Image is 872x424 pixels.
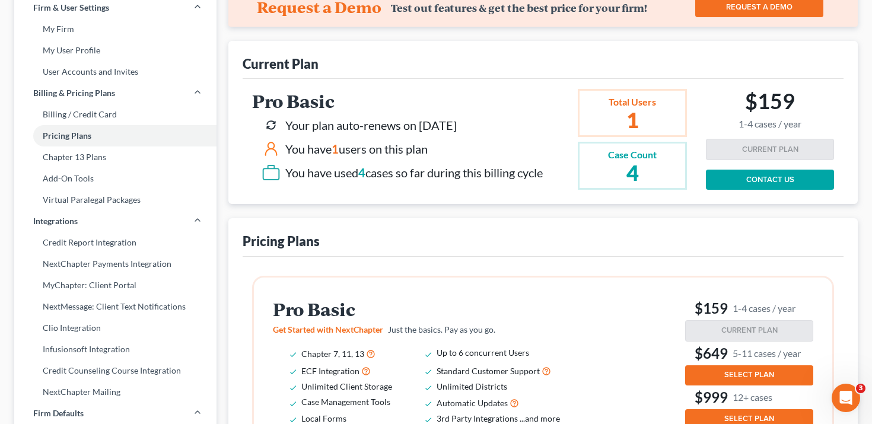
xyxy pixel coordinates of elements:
span: Up to 6 concurrent Users [437,348,529,358]
button: CURRENT PLAN [706,139,834,160]
a: Virtual Paralegal Packages [14,189,217,211]
span: Unlimited Districts [437,381,507,391]
div: Your plan auto-renews on [DATE] [285,117,457,134]
span: 1 [332,142,339,156]
span: 3rd Party Integrations [437,413,518,423]
small: 5-11 cases / year [733,347,801,359]
a: CONTACT US [706,170,834,190]
div: Pricing Plans [243,232,320,250]
a: Infusionsoft Integration [14,339,217,360]
h3: $649 [685,344,813,363]
span: Get Started with NextChapter [273,324,383,334]
a: Billing & Pricing Plans [14,82,217,104]
h2: Pro Basic [252,91,543,111]
span: ...and more [520,413,560,423]
span: Firm & User Settings [33,2,109,14]
small: 12+ cases [733,391,772,403]
a: My Firm [14,18,217,40]
span: Billing & Pricing Plans [33,87,115,99]
span: Case Management Tools [301,397,390,407]
div: Total Users [608,95,657,109]
a: Credit Report Integration [14,232,217,253]
h2: 1 [608,109,657,130]
a: NextChapter Mailing [14,381,217,403]
a: NextChapter Payments Integration [14,253,217,275]
h2: Pro Basic [273,299,577,319]
a: Pricing Plans [14,125,217,146]
span: 3 [856,384,865,393]
a: Clio Integration [14,317,217,339]
button: SELECT PLAN [685,365,813,385]
h3: $159 [685,299,813,318]
a: User Accounts and Invites [14,61,217,82]
span: SELECT PLAN [724,414,774,423]
a: MyChapter: Client Portal [14,275,217,296]
a: Firm Defaults [14,403,217,424]
div: Case Count [608,148,657,162]
span: Firm Defaults [33,407,84,419]
a: My User Profile [14,40,217,61]
iframe: Intercom live chat [832,384,860,412]
span: Unlimited Client Storage [301,381,392,391]
h2: $159 [739,88,801,129]
h3: $999 [685,388,813,407]
a: Add-On Tools [14,168,217,189]
span: ECF Integration [301,366,359,376]
small: 1-4 cases / year [733,302,795,314]
a: NextMessage: Client Text Notifications [14,296,217,317]
span: SELECT PLAN [724,370,774,380]
div: Current Plan [243,55,319,72]
div: You have used cases so far during this billing cycle [285,164,543,181]
div: You have users on this plan [285,141,428,158]
span: 4 [358,165,365,180]
small: 1-4 cases / year [739,119,801,130]
span: Integrations [33,215,78,227]
button: CURRENT PLAN [685,320,813,342]
h2: 4 [608,162,657,183]
span: Standard Customer Support [437,366,540,376]
a: Chapter 13 Plans [14,146,217,168]
span: CURRENT PLAN [721,326,778,335]
div: Test out features & get the best price for your firm! [391,2,647,14]
a: Credit Counseling Course Integration [14,360,217,381]
span: Just the basics. Pay as you go. [388,324,495,334]
a: Integrations [14,211,217,232]
span: Automatic Updates [437,398,508,408]
span: Local Forms [301,413,346,423]
a: Billing / Credit Card [14,104,217,125]
span: Chapter 7, 11, 13 [301,349,364,359]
